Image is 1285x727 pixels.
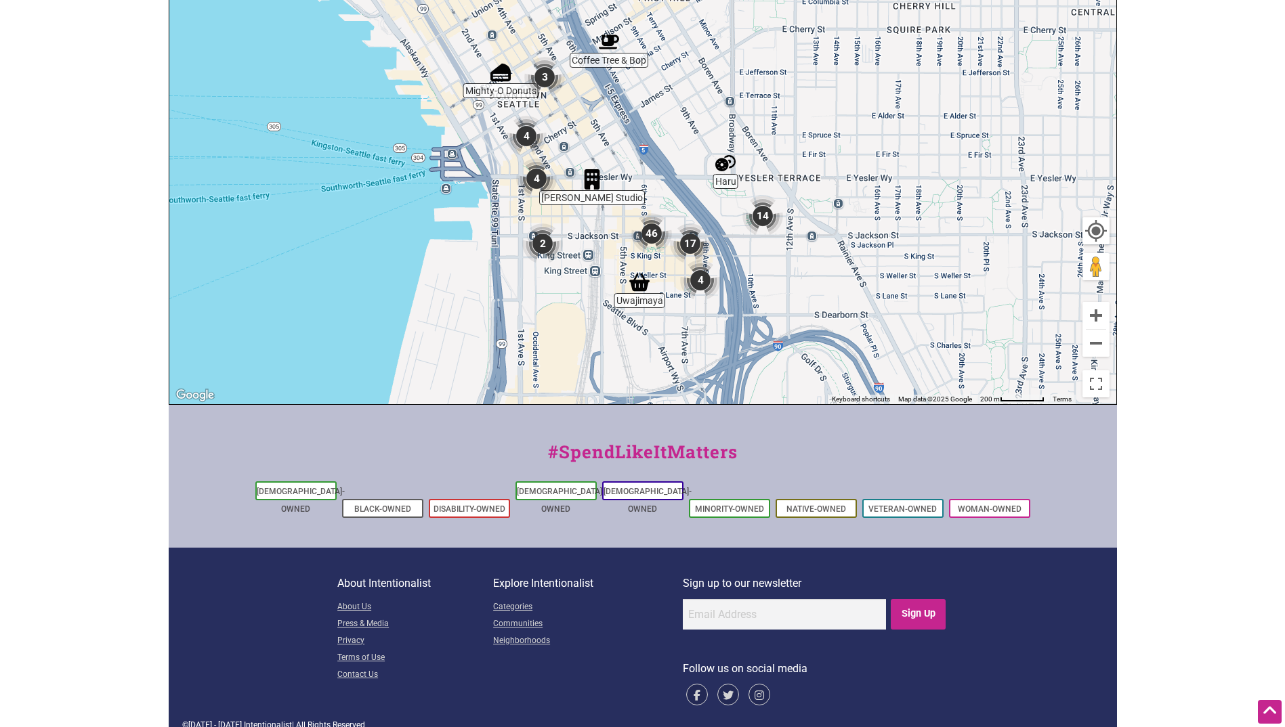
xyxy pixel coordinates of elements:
[519,51,570,103] div: 3
[493,575,683,592] p: Explore Intentionalist
[173,387,217,404] a: Open this area in Google Maps (opens a new window)
[604,487,692,514] a: [DEMOGRAPHIC_DATA]-Owned
[624,267,655,298] div: Uwajimaya
[501,110,552,162] div: 4
[737,190,788,242] div: 14
[593,26,625,58] div: Coffee Tree & Bop
[683,599,886,630] input: Email Address
[1053,395,1072,403] a: Terms
[786,504,846,514] a: Native-Owned
[710,148,741,179] div: Haru
[493,616,683,633] a: Communities
[511,153,562,204] div: 4
[1082,302,1110,329] button: Zoom in
[493,633,683,650] a: Neighborhoods
[695,504,764,514] a: Minority-Owned
[337,633,493,650] a: Privacy
[337,575,493,592] p: About Intentionalist
[257,487,345,514] a: [DEMOGRAPHIC_DATA]-Owned
[1082,217,1110,244] button: Your Location
[868,504,937,514] a: Veteran-Owned
[1082,330,1110,357] button: Zoom out
[434,504,505,514] a: Disability-Owned
[976,395,1049,404] button: Map Scale: 200 m per 62 pixels
[891,599,946,630] input: Sign Up
[1082,253,1110,280] button: Drag Pegman onto the map to open Street View
[665,218,716,269] div: 17
[169,439,1117,479] div: #SpendLikeItMatters
[1081,369,1110,398] button: Toggle fullscreen view
[337,599,493,616] a: About Us
[173,387,217,404] img: Google
[675,255,726,306] div: 4
[337,616,493,633] a: Press & Media
[485,57,516,88] div: Mighty-O Donuts
[958,504,1021,514] a: Woman-Owned
[337,667,493,684] a: Contact Us
[626,208,677,259] div: 46
[683,660,948,678] p: Follow us on social media
[493,599,683,616] a: Categories
[980,395,1000,403] span: 200 m
[576,164,608,195] div: Wai-Ching Studio
[832,395,890,404] button: Keyboard shortcuts
[683,575,948,592] p: Sign up to our newsletter
[517,218,568,269] div: 2
[1258,700,1282,724] div: Scroll Back to Top
[337,650,493,667] a: Terms of Use
[898,395,972,403] span: Map data ©2025 Google
[517,487,605,514] a: [DEMOGRAPHIC_DATA]-Owned
[354,504,411,514] a: Black-Owned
